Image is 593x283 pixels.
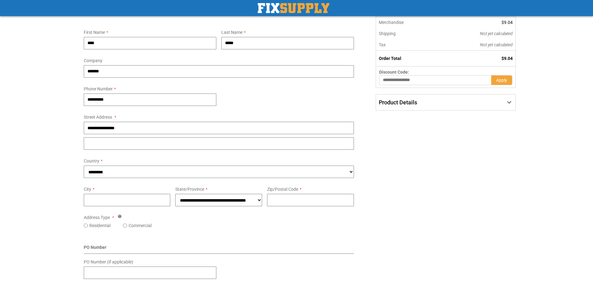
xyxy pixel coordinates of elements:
img: Fix Industrial Supply [258,3,329,13]
button: Apply [491,75,512,85]
span: Company [84,58,102,63]
label: Commercial [129,222,152,229]
span: $9.04 [501,20,513,25]
strong: Order Total [379,56,401,61]
span: Not yet calculated [480,31,513,36]
span: Phone Number [84,86,113,91]
span: Not yet calculated [480,42,513,47]
span: Shipping [379,31,396,36]
span: $9.04 [501,56,513,61]
span: City [84,187,91,192]
th: Merchandise [376,17,438,28]
span: Product Details [379,99,417,106]
label: Residential [89,222,111,229]
a: store logo [258,3,329,13]
span: Discount Code: [379,70,409,75]
span: First Name [84,30,105,35]
span: State/Province [175,187,204,192]
span: Zip/Postal Code [267,187,298,192]
span: Last Name [221,30,242,35]
span: Country [84,158,99,163]
span: Street Address [84,115,112,120]
span: Apply [496,78,507,83]
span: PO Number (if applicable) [84,259,133,264]
span: Address Type [84,215,110,220]
th: Tax [376,39,438,51]
div: PO Number [84,244,354,254]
